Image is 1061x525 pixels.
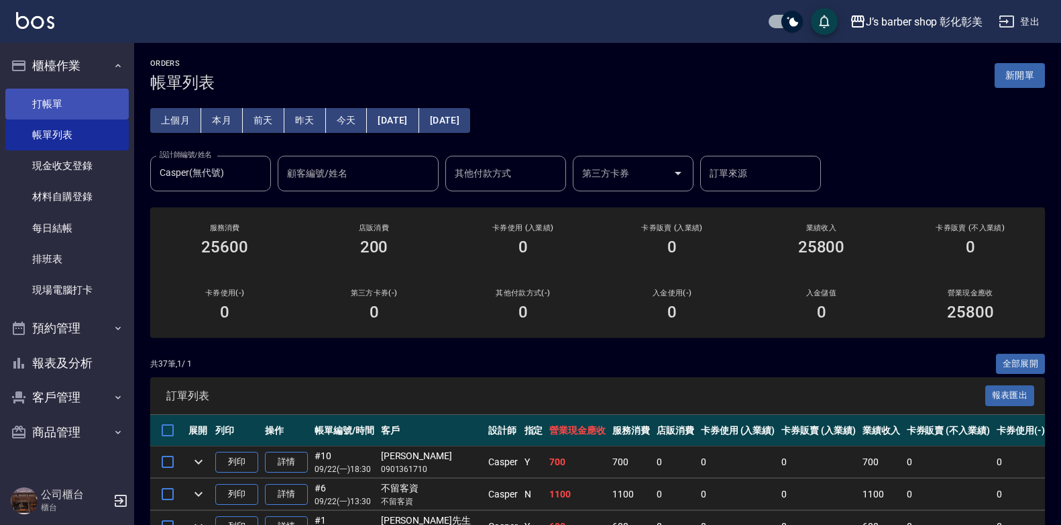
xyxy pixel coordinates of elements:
h2: 卡券使用 (入業績) [465,224,581,232]
th: 卡券使用(-) [993,415,1048,446]
h3: 200 [360,238,388,256]
th: 營業現金應收 [546,415,609,446]
h2: 營業現金應收 [912,289,1029,297]
td: 0 [903,479,993,510]
a: 詳情 [265,484,308,505]
button: 前天 [243,108,284,133]
button: 櫃檯作業 [5,48,129,83]
button: 報表匯出 [985,385,1035,406]
p: 櫃台 [41,502,109,514]
a: 帳單列表 [5,120,129,150]
a: 詳情 [265,452,308,473]
p: 共 37 筆, 1 / 1 [150,358,192,370]
td: 0 [697,446,779,478]
a: 新開單 [995,68,1045,81]
td: 0 [653,446,697,478]
th: 列印 [212,415,262,446]
th: 展開 [185,415,212,446]
h2: 第三方卡券(-) [315,289,432,297]
th: 業績收入 [859,415,903,446]
td: 1100 [546,479,609,510]
button: J’s barber shop 彰化彰美 [844,8,988,36]
a: 打帳單 [5,89,129,120]
td: Casper [485,479,521,510]
button: Open [667,162,689,184]
h2: 入金使用(-) [614,289,730,297]
h3: 0 [518,238,528,256]
h3: 0 [518,303,528,322]
h3: 25800 [798,238,845,256]
h2: 卡券使用(-) [166,289,283,297]
h3: 25800 [947,303,994,322]
button: 昨天 [284,108,326,133]
h3: 0 [667,303,677,322]
td: 0 [903,446,993,478]
button: 預約管理 [5,311,129,346]
img: Person [11,487,38,514]
label: 設計師編號/姓名 [160,150,212,160]
h3: 0 [667,238,677,256]
h3: 服務消費 [166,224,283,232]
th: 操作 [262,415,311,446]
h2: 其他付款方式(-) [465,289,581,297]
th: 設計師 [485,415,521,446]
h5: 公司櫃台 [41,488,109,502]
td: 0 [778,446,859,478]
button: 客戶管理 [5,380,129,415]
th: 店販消費 [653,415,697,446]
p: 不留客資 [381,495,482,508]
h3: 0 [817,303,826,322]
div: [PERSON_NAME] [381,449,482,463]
td: 0 [778,479,859,510]
button: 商品管理 [5,415,129,450]
td: 0 [993,479,1048,510]
h3: 25600 [201,238,248,256]
button: save [811,8,838,35]
h3: 帳單列表 [150,73,215,92]
button: 上個月 [150,108,201,133]
h3: 0 [370,303,379,322]
h2: 業績收入 [763,224,879,232]
td: 1100 [859,479,903,510]
a: 材料自購登錄 [5,181,129,212]
h2: 卡券販賣 (入業績) [614,224,730,232]
td: #10 [311,446,378,478]
button: 新開單 [995,63,1045,88]
a: 每日結帳 [5,213,129,244]
td: #6 [311,479,378,510]
th: 指定 [521,415,547,446]
span: 訂單列表 [166,389,985,403]
p: 09/22 (一) 13:30 [315,495,374,508]
a: 報表匯出 [985,389,1035,401]
a: 現金收支登錄 [5,150,129,181]
button: 報表及分析 [5,346,129,381]
button: 本月 [201,108,243,133]
a: 排班表 [5,244,129,275]
td: 700 [609,446,653,478]
button: 今天 [326,108,368,133]
th: 服務消費 [609,415,653,446]
td: 700 [546,446,609,478]
td: 0 [993,446,1048,478]
button: expand row [188,452,209,472]
th: 帳單編號/時間 [311,415,378,446]
td: 700 [859,446,903,478]
button: 列印 [215,452,258,473]
p: 0901361710 [381,463,482,475]
th: 卡券販賣 (入業績) [778,415,859,446]
div: J’s barber shop 彰化彰美 [866,13,983,30]
td: N [521,479,547,510]
td: 0 [653,479,697,510]
td: Casper [485,446,521,478]
h3: 0 [220,303,229,322]
td: 1100 [609,479,653,510]
div: 不留客資 [381,481,482,495]
button: 全部展開 [996,354,1046,375]
th: 卡券販賣 (不入業績) [903,415,993,446]
td: Y [521,446,547,478]
th: 卡券使用 (入業績) [697,415,779,446]
h2: 店販消費 [315,224,432,232]
h2: 卡券販賣 (不入業績) [912,224,1029,232]
img: Logo [16,12,54,29]
p: 09/22 (一) 18:30 [315,463,374,475]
